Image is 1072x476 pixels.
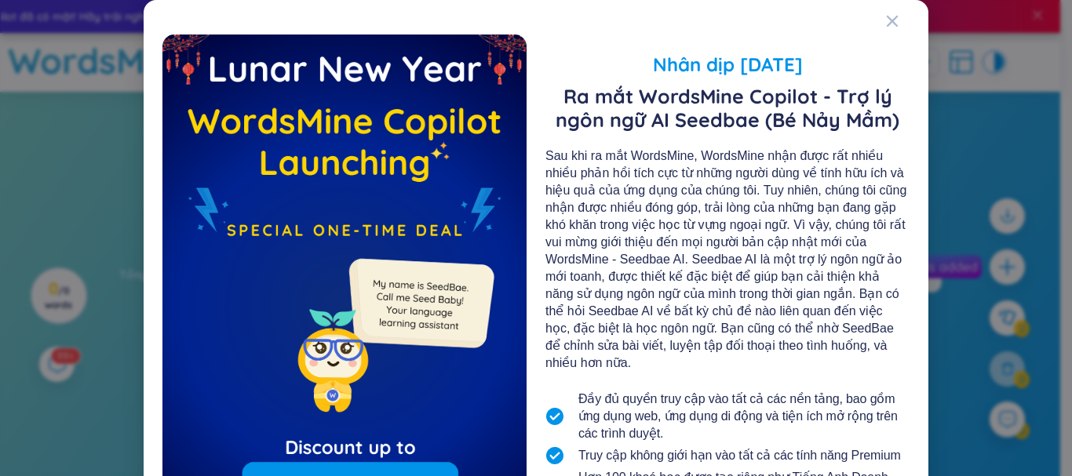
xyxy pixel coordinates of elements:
[545,147,910,372] div: Sau khi ra mắt WordsMine, WordsMine nhận được rất nhiều nhiều phản hồi tích cực từ những người dù...
[545,85,910,132] span: Ra mắt WordsMine Copilot - Trợ lý ngôn ngữ AI Seedbae (Bé Nảy Mầm)
[545,50,910,78] span: Nhân dịp [DATE]
[341,227,498,383] img: minionSeedbaeMessage.35ffe99e.png
[578,391,910,442] span: Đầy đủ quyền truy cập vào tất cả các nền tảng, bao gồm ứng dụng web, ứng dụng di động và tiện ích...
[578,447,901,464] span: Truy cập không giới hạn vào tất cả các tính năng Premium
